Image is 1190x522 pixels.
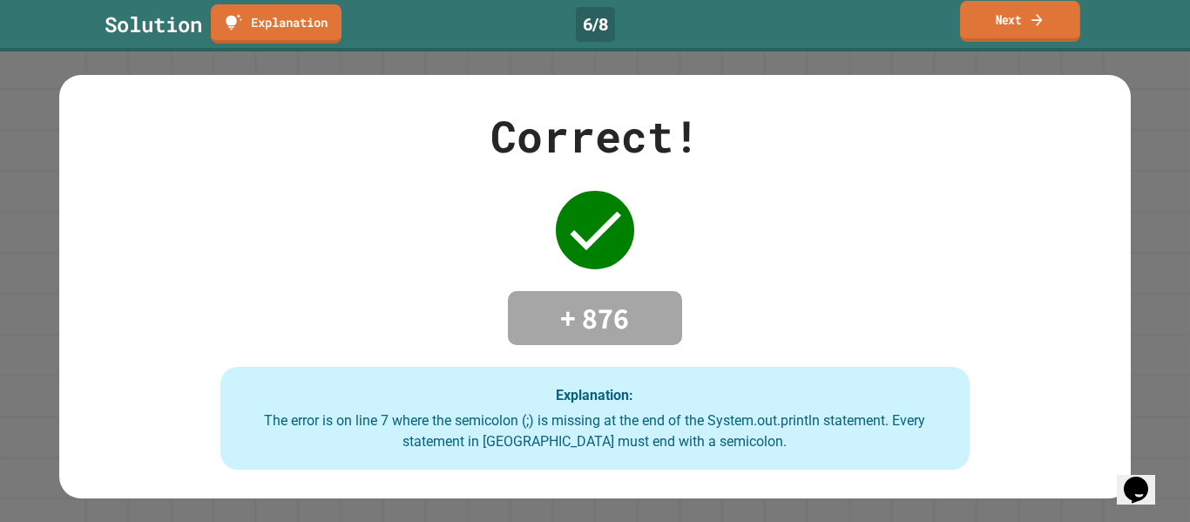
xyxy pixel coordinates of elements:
[525,300,665,336] h4: + 876
[490,104,700,169] div: Correct!
[211,4,341,44] a: Explanation
[960,1,1080,42] a: Next
[1117,452,1173,505] iframe: chat widget
[105,9,202,40] div: Solution
[238,410,953,452] div: The error is on line 7 where the semicolon (;) is missing at the end of the System.out.println st...
[556,387,633,403] strong: Explanation:
[576,7,615,42] div: 6 / 8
